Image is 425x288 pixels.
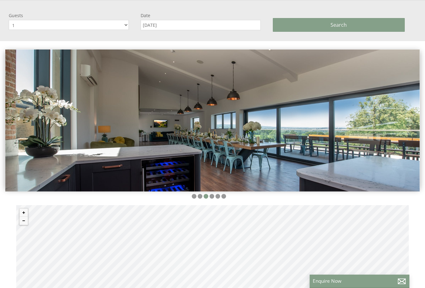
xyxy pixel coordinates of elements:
button: Zoom out [20,217,28,225]
span: Search [331,21,347,28]
label: Date [141,12,261,18]
button: Zoom in [20,209,28,217]
input: Arrival Date [141,20,261,30]
button: Search [273,18,405,32]
p: Enquire Now [313,278,406,284]
label: Guests [9,12,129,18]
